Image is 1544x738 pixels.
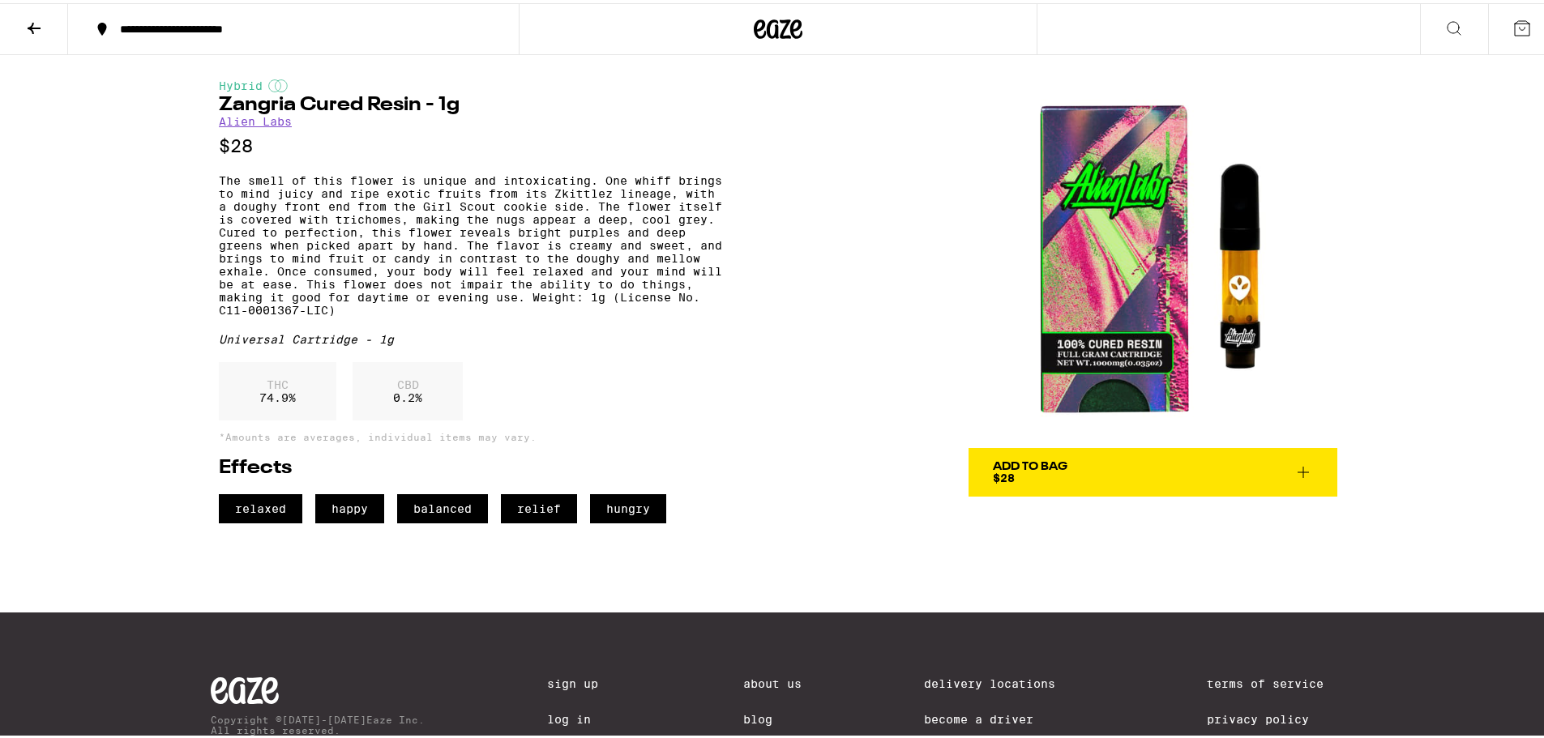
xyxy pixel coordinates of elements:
img: Alien Labs - Zangria Cured Resin - 1g [969,76,1337,445]
a: Terms of Service [1207,674,1345,687]
p: *Amounts are averages, individual items may vary. [219,429,722,439]
span: balanced [397,491,488,520]
span: happy [315,491,384,520]
p: CBD [393,375,422,388]
a: Sign Up [547,674,620,687]
button: Add To Bag$28 [969,445,1337,493]
a: Privacy Policy [1207,710,1345,723]
p: The smell of this flower is unique and intoxicating. One whiff brings to mind juicy and ripe exot... [219,171,722,314]
a: Become a Driver [924,710,1084,723]
div: 74.9 % [219,359,336,417]
span: relaxed [219,491,302,520]
a: About Us [743,674,802,687]
span: hungry [590,491,666,520]
div: 0.2 % [353,359,463,417]
a: Alien Labs [219,112,292,125]
div: Universal Cartridge - 1g [219,330,722,343]
div: Add To Bag [993,458,1067,469]
div: Hybrid [219,76,722,89]
p: THC [259,375,296,388]
a: Blog [743,710,802,723]
h2: Effects [219,455,722,475]
a: Delivery Locations [924,674,1084,687]
p: Copyright © [DATE]-[DATE] Eaze Inc. All rights reserved. [211,711,425,732]
span: relief [501,491,577,520]
span: $28 [993,468,1015,481]
p: $28 [219,133,722,153]
h1: Zangria Cured Resin - 1g [219,92,722,112]
img: hybridColor.svg [268,76,288,89]
a: Log In [547,710,620,723]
